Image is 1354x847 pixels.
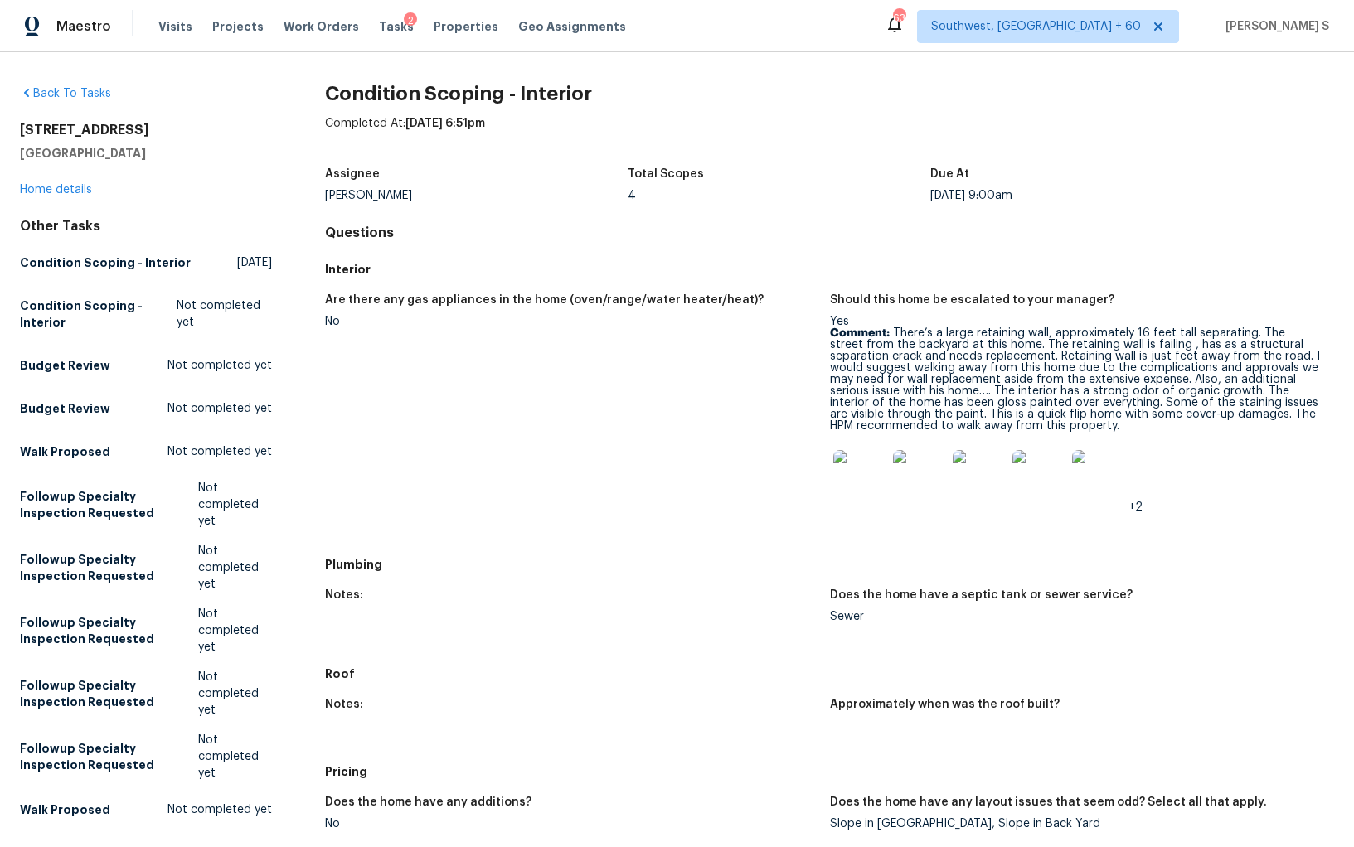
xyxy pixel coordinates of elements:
[198,543,272,593] span: Not completed yet
[930,190,1233,201] div: [DATE] 9:00am
[1128,501,1143,513] span: +2
[830,316,1321,513] div: Yes
[20,88,111,99] a: Back To Tasks
[212,18,264,35] span: Projects
[198,480,272,530] span: Not completed yet
[20,614,198,647] h5: Followup Specialty Inspection Requested
[325,85,1334,102] h2: Condition Scoping - Interior
[20,551,198,584] h5: Followup Specialty Inspection Requested
[198,606,272,656] span: Not completed yet
[325,665,1334,682] h5: Roof
[325,168,380,180] h5: Assignee
[518,18,626,35] span: Geo Assignments
[830,796,1267,808] h5: Does the home have any layout issues that seem odd? Select all that apply.
[325,699,363,710] h5: Notes:
[325,225,1334,241] h4: Questions
[325,818,816,830] div: No
[325,589,363,601] h5: Notes:
[237,254,272,271] span: [DATE]
[830,294,1114,306] h5: Should this home be escalated to your manager?
[628,168,704,180] h5: Total Scopes
[20,218,272,235] div: Other Tasks
[1219,18,1329,35] span: [PERSON_NAME] S
[325,294,764,306] h5: Are there any gas appliances in the home (oven/range/water heater/heat)?
[20,488,198,521] h5: Followup Specialty Inspection Requested
[325,190,628,201] div: [PERSON_NAME]
[56,18,111,35] span: Maestro
[20,254,191,271] h5: Condition Scoping - Interior
[434,18,498,35] span: Properties
[628,190,930,201] div: 4
[325,796,531,808] h5: Does the home have any additions?
[167,357,272,374] span: Not completed yet
[20,400,110,417] h5: Budget Review
[830,589,1133,601] h5: Does the home have a septic tank or sewer service?
[830,327,1321,432] p: There’s a large retaining wall, approximately 16 feet tall separating. The street from the backya...
[325,261,1334,278] h5: Interior
[167,400,272,417] span: Not completed yet
[325,316,816,327] div: No
[177,298,272,331] span: Not completed yet
[379,21,414,32] span: Tasks
[20,145,272,162] h5: [GEOGRAPHIC_DATA]
[20,740,198,773] h5: Followup Specialty Inspection Requested
[830,327,890,339] b: Comment:
[167,443,272,460] span: Not completed yet
[20,801,110,818] h5: Walk Proposed
[20,184,92,196] a: Home details
[284,18,359,35] span: Work Orders
[893,10,905,27] div: 630
[20,357,110,374] h5: Budget Review
[198,732,272,782] span: Not completed yet
[931,18,1141,35] span: Southwest, [GEOGRAPHIC_DATA] + 60
[404,12,417,29] div: 2
[20,443,110,460] h5: Walk Proposed
[930,168,969,180] h5: Due At
[167,801,272,818] span: Not completed yet
[830,818,1321,830] div: Slope in [GEOGRAPHIC_DATA], Slope in Back Yard
[405,118,485,129] span: [DATE] 6:51pm
[20,677,198,710] h5: Followup Specialty Inspection Requested
[20,298,177,331] h5: Condition Scoping - Interior
[20,122,272,138] h2: [STREET_ADDRESS]
[830,699,1060,710] h5: Approximately when was the roof built?
[325,115,1334,158] div: Completed At:
[325,556,1334,573] h5: Plumbing
[20,248,272,278] a: Condition Scoping - Interior[DATE]
[830,611,1321,622] div: Sewer
[158,18,192,35] span: Visits
[198,669,272,719] span: Not completed yet
[325,763,1334,780] h5: Pricing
